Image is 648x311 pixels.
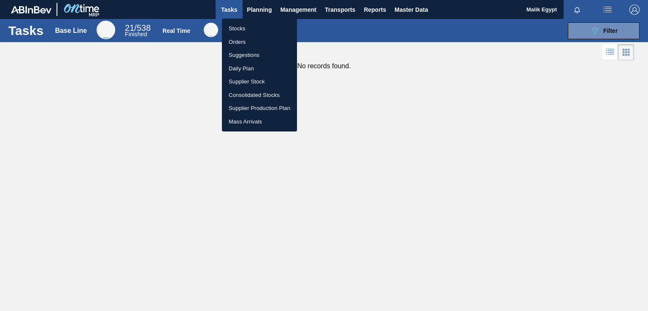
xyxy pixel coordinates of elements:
a: Daily Plan [222,62,297,75]
a: Supplier Stock [222,75,297,88]
a: Mass Arrivals [222,115,297,129]
a: Consolidated Stocks [222,88,297,102]
a: Supplier Production Plan [222,102,297,115]
a: Suggestions [222,48,297,62]
a: Orders [222,35,297,49]
a: Stocks [222,22,297,35]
